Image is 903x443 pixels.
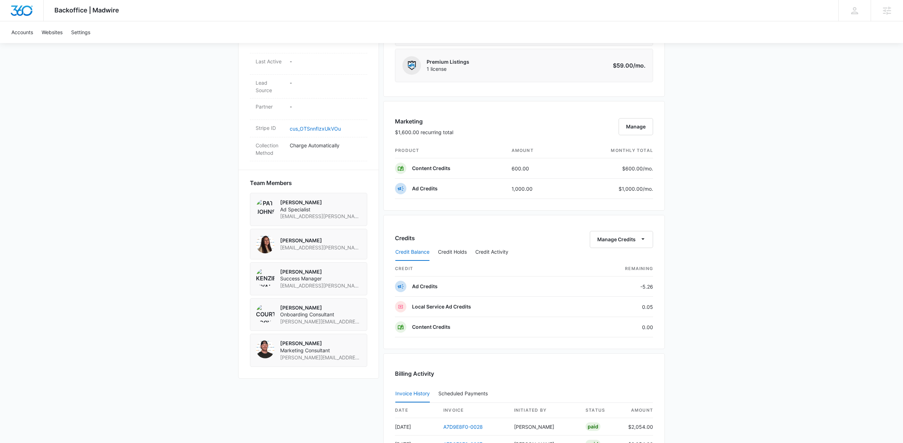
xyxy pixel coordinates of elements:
[290,126,341,132] a: cus_OTSnnfIzxUkVOu
[290,58,362,65] p: -
[256,268,274,287] img: Kenzie Ryan
[280,213,361,220] span: [EMAIL_ADDRESS][PERSON_NAME][DOMAIN_NAME]
[580,403,623,418] th: status
[256,124,284,132] dt: Stripe ID
[438,403,508,418] th: invoice
[256,103,284,110] dt: Partner
[506,179,567,199] td: 1,000.00
[67,21,95,43] a: Settings
[508,403,580,418] th: Initiated By
[395,244,429,261] button: Credit Balance
[427,58,469,65] p: Premium Listings
[578,276,653,297] td: -5.26
[395,234,415,242] h3: Credits
[619,118,653,135] button: Manage
[506,158,567,179] td: 600.00
[256,58,284,65] dt: Last Active
[280,318,361,325] span: [PERSON_NAME][EMAIL_ADDRESS][PERSON_NAME][DOMAIN_NAME]
[578,317,653,337] td: 0.00
[566,143,653,158] th: monthly total
[250,99,367,120] div: Partner-
[256,199,274,217] img: Pat Johnson
[578,261,653,276] th: Remaining
[290,79,362,86] p: -
[412,165,450,172] p: Content Credits
[412,283,438,290] p: Ad Credits
[412,185,438,192] p: Ad Credits
[256,304,274,323] img: Courtney Coy
[438,244,467,261] button: Credit Holds
[412,323,450,331] p: Content Credits
[280,244,361,251] span: [EMAIL_ADDRESS][PERSON_NAME][DOMAIN_NAME]
[395,369,653,378] h3: Billing Activity
[290,142,362,149] p: Charge Automatically
[37,21,67,43] a: Websites
[395,128,453,136] p: $1,600.00 recurring total
[280,311,361,318] span: Onboarding Consultant
[612,61,646,70] p: $59.00
[250,53,367,75] div: Last Active-
[395,143,506,158] th: product
[280,275,361,282] span: Success Manager
[54,6,119,14] span: Backoffice | Madwire
[395,261,578,276] th: credit
[250,137,367,161] div: Collection MethodCharge Automatically
[620,165,653,172] p: $600.00
[250,179,292,187] span: Team Members
[395,385,430,402] button: Invoice History
[280,237,361,244] p: [PERSON_NAME]
[643,186,653,192] span: /mo.
[280,354,361,361] span: [PERSON_NAME][EMAIL_ADDRESS][PERSON_NAME][DOMAIN_NAME]
[280,304,361,311] p: [PERSON_NAME]
[280,282,361,289] span: [EMAIL_ADDRESS][PERSON_NAME][DOMAIN_NAME]
[623,418,653,436] td: $2,054.00
[590,231,653,248] button: Manage Credits
[443,424,483,430] a: A7D9E8F0-0028
[250,75,367,99] div: Lead Source-
[280,268,361,275] p: [PERSON_NAME]
[586,422,600,431] div: Paid
[412,303,471,310] p: Local Service Ad Credits
[475,244,508,261] button: Credit Activity
[7,21,37,43] a: Accounts
[256,235,274,253] img: Audriana Talamantes
[623,403,653,418] th: amount
[438,391,491,396] div: Scheduled Payments
[280,199,361,206] p: [PERSON_NAME]
[280,206,361,213] span: Ad Specialist
[395,403,438,418] th: date
[578,297,653,317] td: 0.05
[256,142,284,157] dt: Collection Method
[633,62,646,69] span: /mo.
[643,165,653,172] span: /mo.
[280,347,361,354] span: Marketing Consultant
[508,418,580,436] td: [PERSON_NAME]
[427,65,469,73] span: 1 license
[290,103,362,110] p: -
[506,143,567,158] th: amount
[256,79,284,94] dt: Lead Source
[256,340,274,358] img: Kyle Lewis
[250,120,367,137] div: Stripe IDcus_OTSnnfIzxUkVOu
[395,117,453,126] h3: Marketing
[280,340,361,347] p: [PERSON_NAME]
[395,418,438,436] td: [DATE]
[619,185,653,193] p: $1,000.00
